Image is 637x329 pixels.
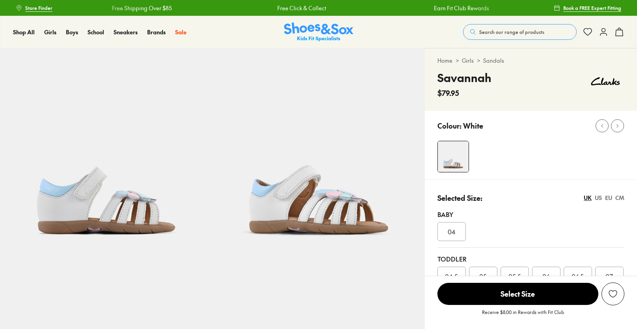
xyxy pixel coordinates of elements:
img: 5-553603_1 [212,48,424,260]
div: CM [615,194,624,202]
a: Free Click & Collect [277,4,326,12]
a: Boys [66,28,78,36]
span: 04 [448,227,456,236]
span: Store Finder [25,4,52,11]
button: Select Size [437,282,598,305]
a: Sandals [483,56,504,65]
p: Receive $8.00 in Rewards with Fit Club [482,308,564,323]
span: Book a FREE Expert Fitting [563,4,621,11]
span: 05 [479,271,487,281]
a: Book a FREE Expert Fitting [554,1,621,15]
a: Earn Fit Club Rewards [434,4,489,12]
div: Toddler [437,254,624,264]
div: US [595,194,602,202]
span: $79.95 [437,88,459,98]
h4: Savannah [437,69,491,86]
a: Shop All [13,28,35,36]
p: Selected Size: [437,193,482,203]
div: EU [605,194,612,202]
img: Vendor logo [587,69,624,93]
span: 06 [542,271,550,281]
div: Baby [437,209,624,219]
span: 04.5 [445,271,458,281]
p: Colour: [437,120,461,131]
a: School [88,28,104,36]
a: Brands [147,28,166,36]
img: 4-553602_1 [438,141,469,172]
a: Shoes & Sox [284,22,353,42]
span: 06.5 [572,271,584,281]
a: Home [437,56,452,65]
a: Girls [44,28,56,36]
span: Search our range of products [479,28,544,36]
button: Add to Wishlist [602,282,624,305]
a: Free Shipping Over $85 [112,4,172,12]
a: Sneakers [114,28,138,36]
button: Search our range of products [463,24,577,40]
p: White [463,120,483,131]
img: SNS_Logo_Responsive.svg [284,22,353,42]
div: > > [437,56,624,65]
a: Sale [175,28,187,36]
a: Store Finder [16,1,52,15]
a: Girls [462,56,474,65]
span: Select Size [437,283,598,305]
span: 05.5 [508,271,521,281]
span: 07 [605,271,613,281]
div: UK [584,194,592,202]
